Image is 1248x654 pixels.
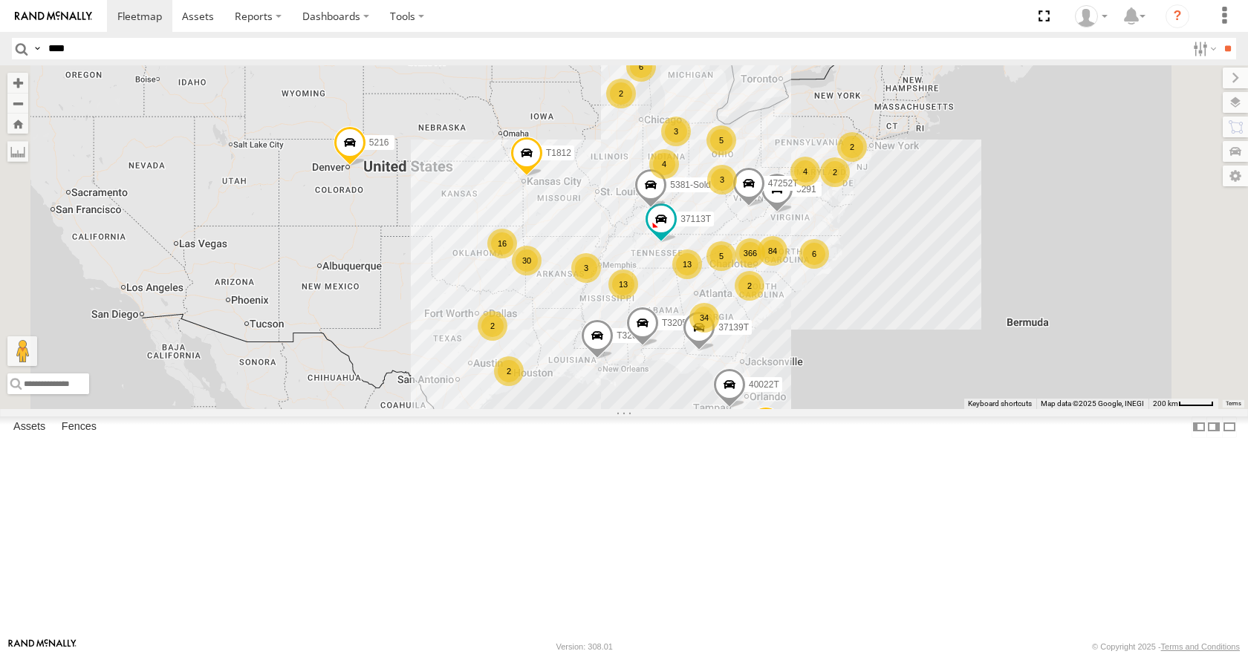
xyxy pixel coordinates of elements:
div: 4 [649,149,679,179]
div: 2 [478,311,507,341]
div: Todd Sigmon [1070,5,1113,27]
button: Drag Pegman onto the map to open Street View [7,336,37,366]
div: 34 [689,303,719,333]
label: Dock Summary Table to the Right [1206,416,1221,438]
div: 2 [837,132,867,162]
span: 40022T [749,379,779,390]
i: ? [1166,4,1189,28]
span: 5381-Sold [670,180,711,191]
span: T3201 [617,330,642,341]
span: T3205 [662,318,687,329]
div: Version: 308.01 [556,642,613,651]
div: 3 [571,253,601,283]
div: 30 [512,246,542,275]
div: 2 [735,271,764,301]
label: Search Filter Options [1187,38,1219,59]
div: 4 [790,157,820,186]
div: 3 [661,117,691,146]
div: 5 [706,241,736,271]
span: 200 km [1153,399,1178,408]
label: Fences [54,417,104,438]
span: T1812 [546,148,571,158]
button: Zoom in [7,73,28,93]
span: 5216 [369,137,389,148]
span: 5291 [796,184,816,194]
div: 84 [758,236,787,266]
a: Terms and Conditions [1161,642,1240,651]
div: 3 [707,165,737,194]
label: Map Settings [1223,166,1248,186]
div: 2 [606,79,636,108]
span: 47252T [768,179,799,189]
span: 37113T [680,214,711,224]
span: 37139T [718,322,749,333]
label: Hide Summary Table [1222,416,1237,438]
button: Keyboard shortcuts [968,399,1032,409]
a: Visit our Website [8,639,77,654]
label: Dock Summary Table to the Left [1192,416,1206,438]
label: Assets [6,417,53,438]
div: 13 [608,269,638,299]
button: Zoom out [7,93,28,114]
a: Terms (opens in new tab) [1226,400,1241,406]
div: 2 [494,356,524,386]
label: Search Query [31,38,43,59]
div: 2 [820,157,850,187]
label: Measure [7,141,28,162]
div: 5 [706,125,736,155]
span: Map data ©2025 Google, INEGI [1041,399,1144,408]
div: 6 [626,52,656,82]
div: 366 [735,238,765,268]
img: rand-logo.svg [15,11,92,22]
div: © Copyright 2025 - [1092,642,1240,651]
button: Zoom Home [7,114,28,134]
div: 13 [672,249,702,279]
button: Map Scale: 200 km per 44 pixels [1148,399,1218,409]
div: 6 [799,239,829,269]
div: 16 [487,229,517,258]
